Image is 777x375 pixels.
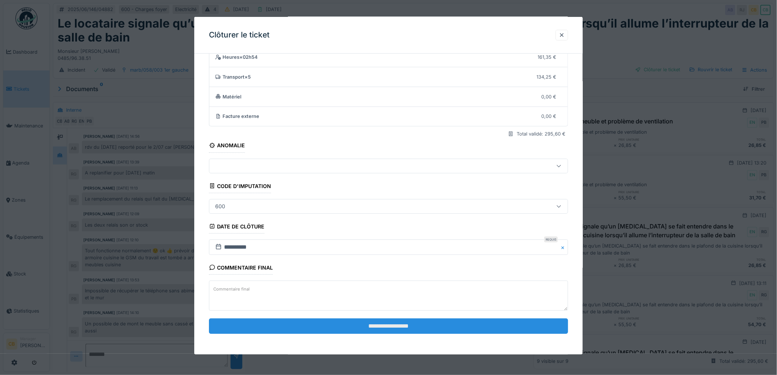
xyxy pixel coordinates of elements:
div: 0,00 € [541,113,556,120]
div: Requis [544,237,558,242]
div: Total validé: 295,60 € [517,130,565,137]
div: Date de clôture [209,221,264,234]
div: 0,00 € [541,93,556,100]
div: Code d'imputation [209,181,271,193]
summary: Facture externe0,00 € [212,109,565,123]
div: 600 [212,202,228,210]
div: Anomalie [209,140,245,152]
summary: Heures×02h54161,35 € [212,50,565,64]
summary: Transport×5134,25 € [212,70,565,84]
div: Heures × 02h54 [215,54,532,61]
h3: Clôturer le ticket [209,30,270,40]
div: Matériel [215,93,536,100]
div: Commentaire final [209,262,273,275]
button: Close [560,239,568,255]
div: Transport × 5 [215,73,531,80]
div: Facture externe [215,113,536,120]
div: 161,35 € [538,54,556,61]
label: Commentaire final [212,285,251,294]
div: 134,25 € [536,73,556,80]
summary: Matériel0,00 € [212,90,565,104]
